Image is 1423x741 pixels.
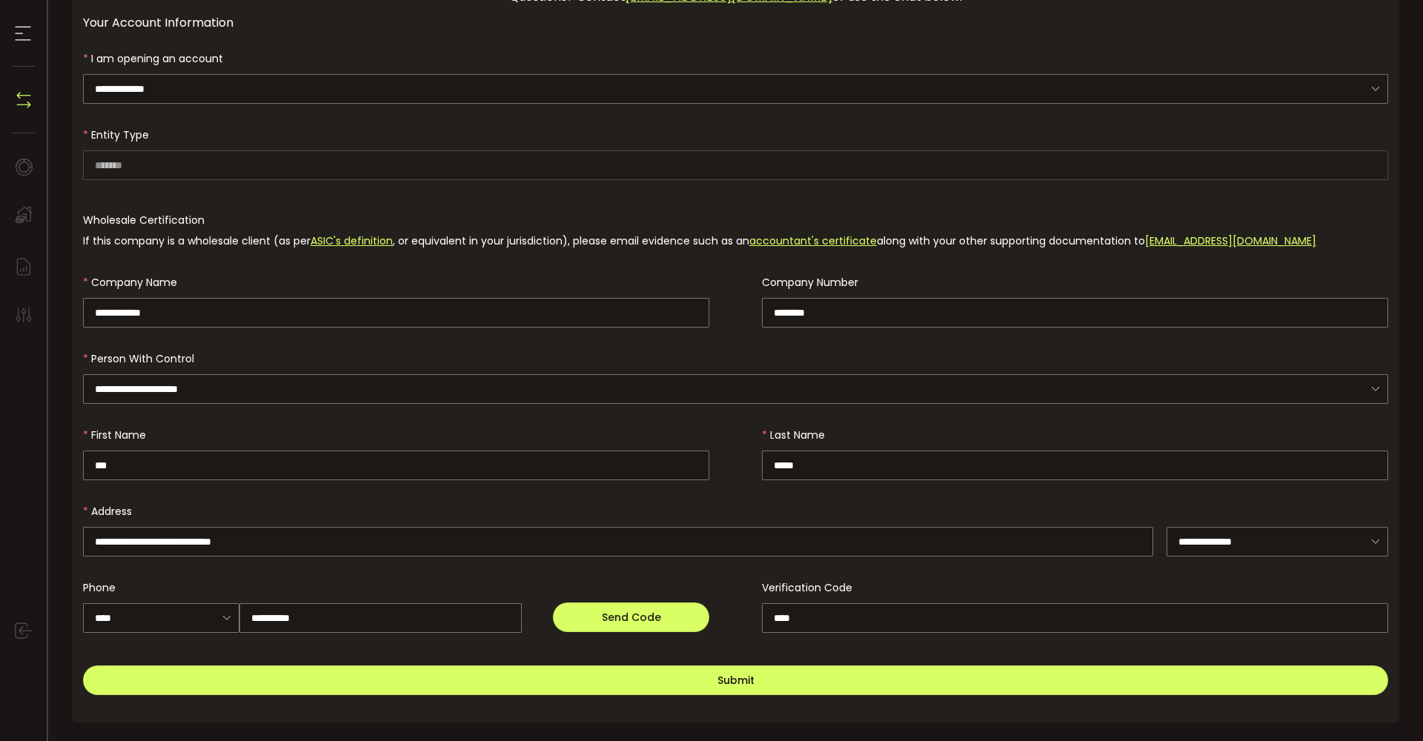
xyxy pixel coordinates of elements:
a: accountant's certificate [749,233,877,248]
label: Address [83,504,141,519]
div: Phone [83,573,709,602]
div: Your Account Information [83,13,1388,32]
span: Verification Code [762,580,852,595]
a: ASIC's definition [311,233,393,248]
div: Wholesale Certification If this company is a wholesale client (as per , or equivalent in your jur... [83,210,1388,251]
img: N4P5cjLOiQAAAABJRU5ErkJggg== [13,89,35,111]
a: [EMAIL_ADDRESS][DOMAIN_NAME] [1145,233,1316,248]
button: Submit [83,665,1388,695]
button: Send Code [553,602,709,632]
span: Send Code [602,610,661,625]
span: Submit [717,673,754,688]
